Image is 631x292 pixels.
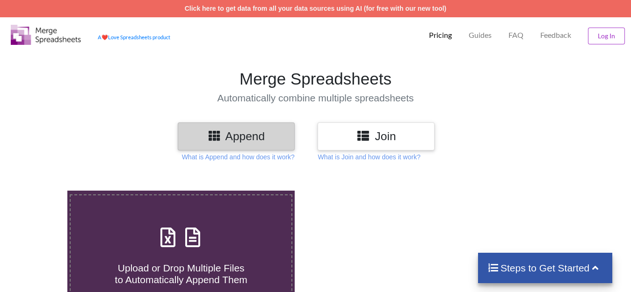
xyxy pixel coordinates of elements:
[115,263,247,285] span: Upload or Drop Multiple Files to Automatically Append Them
[588,28,625,44] button: Log In
[182,152,295,162] p: What is Append and how does it work?
[469,30,492,40] p: Guides
[102,34,108,40] span: heart
[318,152,420,162] p: What is Join and how does it work?
[540,31,571,39] span: Feedback
[325,129,428,143] h3: Join
[429,30,452,40] p: Pricing
[98,34,170,40] a: AheartLove Spreadsheets product
[487,262,603,274] h4: Steps to Get Started
[11,25,81,45] img: Logo.png
[185,5,447,12] a: Click here to get data from all your data sources using AI (for free with our new tool)
[508,30,523,40] p: FAQ
[185,129,288,143] h3: Append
